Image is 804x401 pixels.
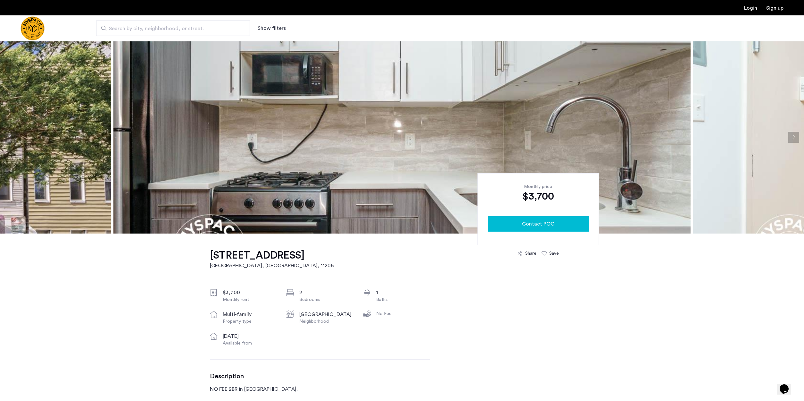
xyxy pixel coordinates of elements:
[525,250,536,257] div: Share
[744,5,757,11] a: Login
[777,375,798,395] iframe: chat widget
[109,25,232,32] span: Search by city, neighborhood, or street.
[113,41,691,234] img: apartment
[21,16,45,40] a: Cazamio Logo
[788,132,799,143] button: Next apartment
[96,21,250,36] input: Apartment Search
[376,311,430,317] div: No Fee
[522,220,554,228] span: Contact POC
[376,296,430,303] div: Baths
[223,318,277,325] div: Property type
[223,332,277,340] div: [DATE]
[258,24,286,32] button: Show or hide filters
[488,190,589,203] div: $3,700
[210,249,334,262] h1: [STREET_ADDRESS]
[210,262,334,269] h2: [GEOGRAPHIC_DATA], [GEOGRAPHIC_DATA] , 11206
[299,311,353,318] div: [GEOGRAPHIC_DATA]
[210,372,430,380] h3: Description
[299,318,353,325] div: Neighborhood
[488,216,589,232] button: button
[5,132,16,143] button: Previous apartment
[21,16,45,40] img: logo
[488,183,589,190] div: Monthly price
[549,250,559,257] div: Save
[223,340,277,346] div: Available from
[376,289,430,296] div: 1
[210,249,334,269] a: [STREET_ADDRESS][GEOGRAPHIC_DATA], [GEOGRAPHIC_DATA], 11206
[766,5,783,11] a: Registration
[223,311,277,318] div: multi-family
[299,296,353,303] div: Bedrooms
[299,289,353,296] div: 2
[223,296,277,303] div: Monthly rent
[223,289,277,296] div: $3,700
